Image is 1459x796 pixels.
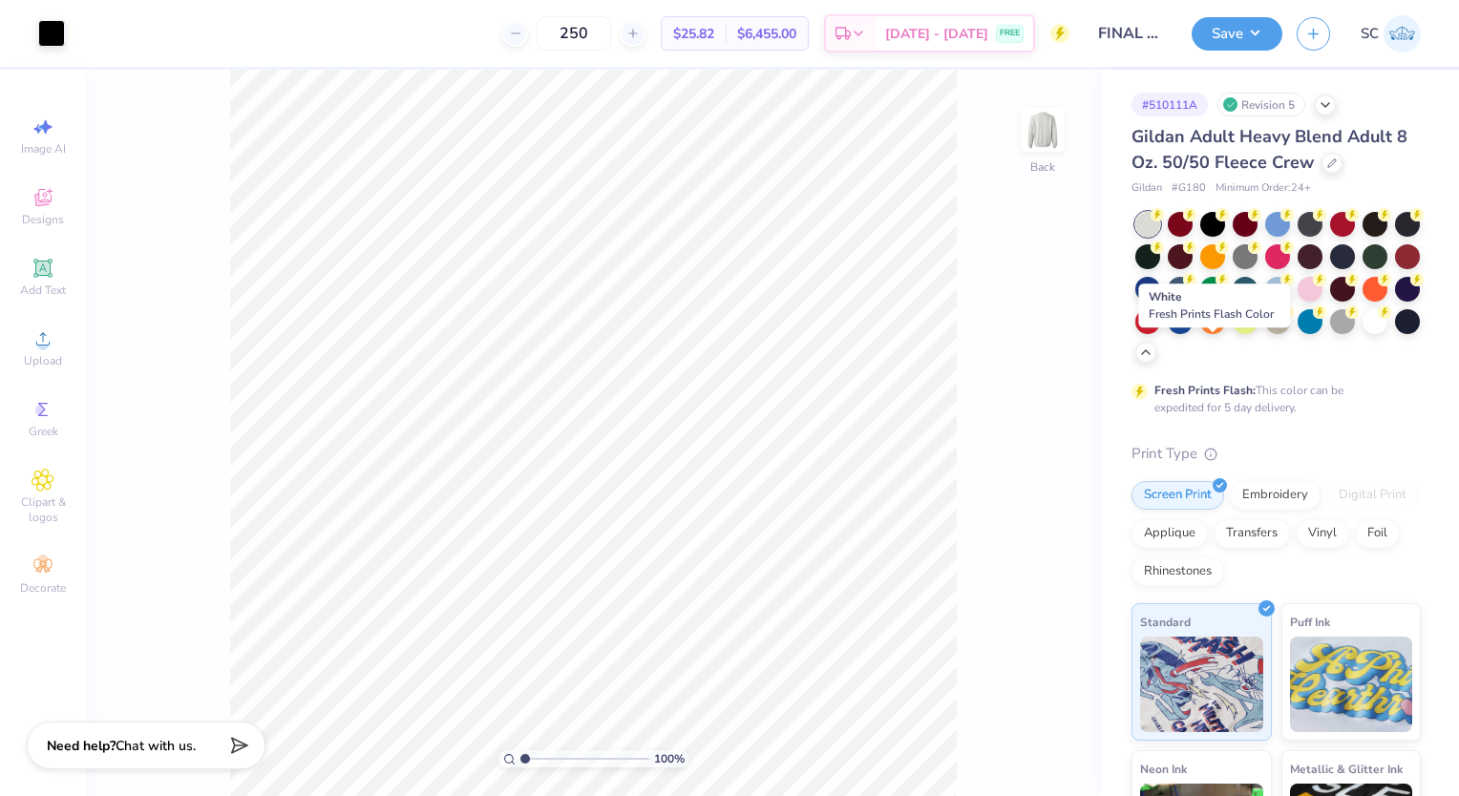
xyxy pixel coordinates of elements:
span: Add Text [20,283,66,298]
div: Screen Print [1131,481,1224,510]
span: Chat with us. [116,737,196,755]
span: 100 % [654,750,685,767]
span: Designs [22,212,64,227]
span: $25.82 [673,24,714,44]
div: Digital Print [1326,481,1419,510]
img: Back [1024,111,1062,149]
span: Minimum Order: 24 + [1216,180,1311,197]
div: Foil [1355,519,1400,548]
div: This color can be expedited for 5 day delivery. [1154,382,1389,416]
span: Neon Ink [1140,759,1187,779]
button: Save [1192,17,1282,51]
strong: Fresh Prints Flash: [1154,383,1256,398]
span: # G180 [1172,180,1206,197]
div: Back [1030,158,1055,176]
div: Applique [1131,519,1208,548]
img: Puff Ink [1290,637,1413,732]
span: Gildan [1131,180,1162,197]
div: Vinyl [1296,519,1349,548]
a: SC [1361,15,1421,52]
input: Untitled Design [1084,14,1177,52]
span: [DATE] - [DATE] [885,24,988,44]
input: – – [537,16,611,51]
span: Puff Ink [1290,612,1330,632]
div: Transfers [1214,519,1290,548]
img: Standard [1140,637,1263,732]
img: Sadie Case [1384,15,1421,52]
strong: Need help? [47,737,116,755]
span: SC [1361,23,1379,45]
div: # 510111A [1131,93,1208,116]
span: Standard [1140,612,1191,632]
span: Decorate [20,580,66,596]
div: Revision 5 [1217,93,1305,116]
span: $6,455.00 [737,24,796,44]
span: Metallic & Glitter Ink [1290,759,1403,779]
div: White [1138,283,1290,327]
div: Rhinestones [1131,557,1224,586]
div: Print Type [1131,443,1421,465]
span: Upload [24,353,62,368]
span: FREE [1000,27,1020,40]
div: Embroidery [1230,481,1321,510]
span: Greek [29,424,58,439]
span: Gildan Adult Heavy Blend Adult 8 Oz. 50/50 Fleece Crew [1131,125,1407,174]
span: Clipart & logos [10,494,76,525]
span: Fresh Prints Flash Color [1149,306,1274,322]
span: Image AI [21,141,66,157]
